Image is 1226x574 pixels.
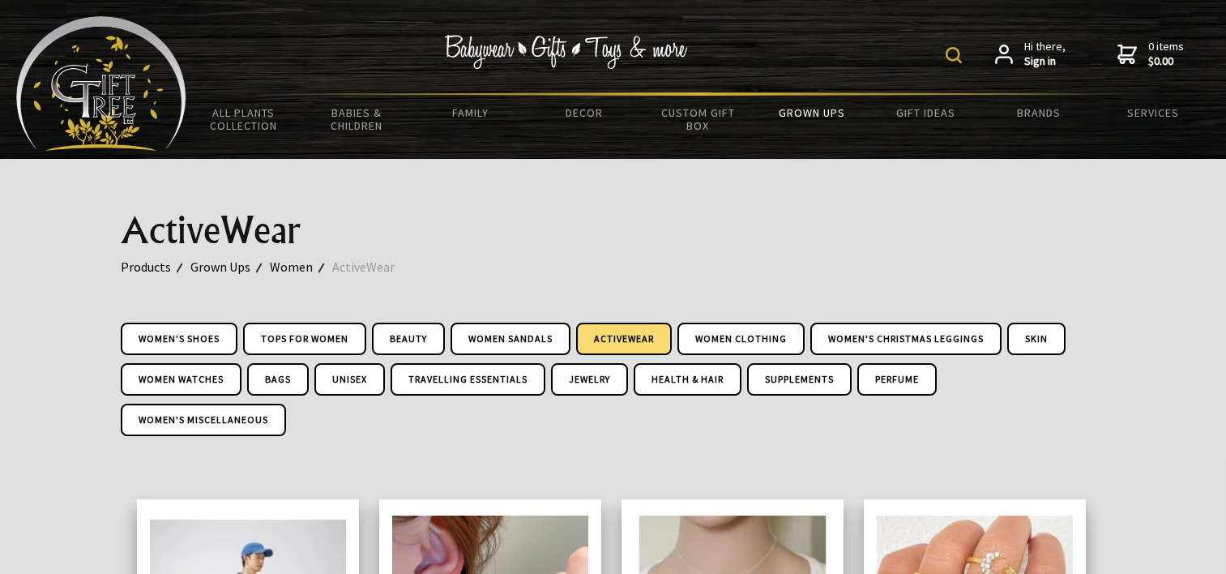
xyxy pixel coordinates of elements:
[810,323,1002,355] a: Women's Christmas Leggings
[1007,323,1066,355] a: Skin
[641,96,754,143] a: Custom Gift Box
[121,323,237,355] a: Women's shoes
[528,96,641,130] a: Decor
[314,363,385,396] a: UniSex
[677,323,805,355] a: Women Clothing
[982,96,1096,130] a: Brands
[946,47,962,63] img: product search
[121,256,190,277] a: Products
[243,323,366,355] a: Tops for Women
[414,96,528,130] a: Family
[1024,54,1066,69] strong: Sign in
[451,323,570,355] a: Women Sandals
[1148,54,1184,69] strong: $0.00
[576,323,672,355] a: ActiveWear
[270,256,332,277] a: Women
[1024,40,1066,68] span: Hi there,
[1096,96,1210,130] a: Services
[869,96,982,130] a: Gift Ideas
[186,96,300,143] a: All Plants Collection
[445,35,688,69] img: Babywear - Gifts - Toys & more
[16,16,186,151] img: Babyware - Gifts - Toys and more...
[747,363,852,396] a: Supplements
[300,96,413,143] a: Babies & Children
[755,96,869,130] a: Grown Ups
[121,404,286,436] a: Women's Miscellaneous
[995,40,1066,68] a: Hi there,Sign in
[1117,40,1184,68] a: 0 items$0.00
[634,363,741,396] a: Health & Hair
[372,323,445,355] a: Beauty
[121,211,1106,250] h1: ActiveWear
[1148,39,1184,68] span: 0 items
[190,256,270,277] a: Grown Ups
[121,363,241,396] a: Women Watches
[332,256,414,277] a: ActiveWear
[247,363,309,396] a: Bags
[391,363,545,396] a: Travelling Essentials
[857,363,937,396] a: Perfume
[551,363,628,396] a: Jewelry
